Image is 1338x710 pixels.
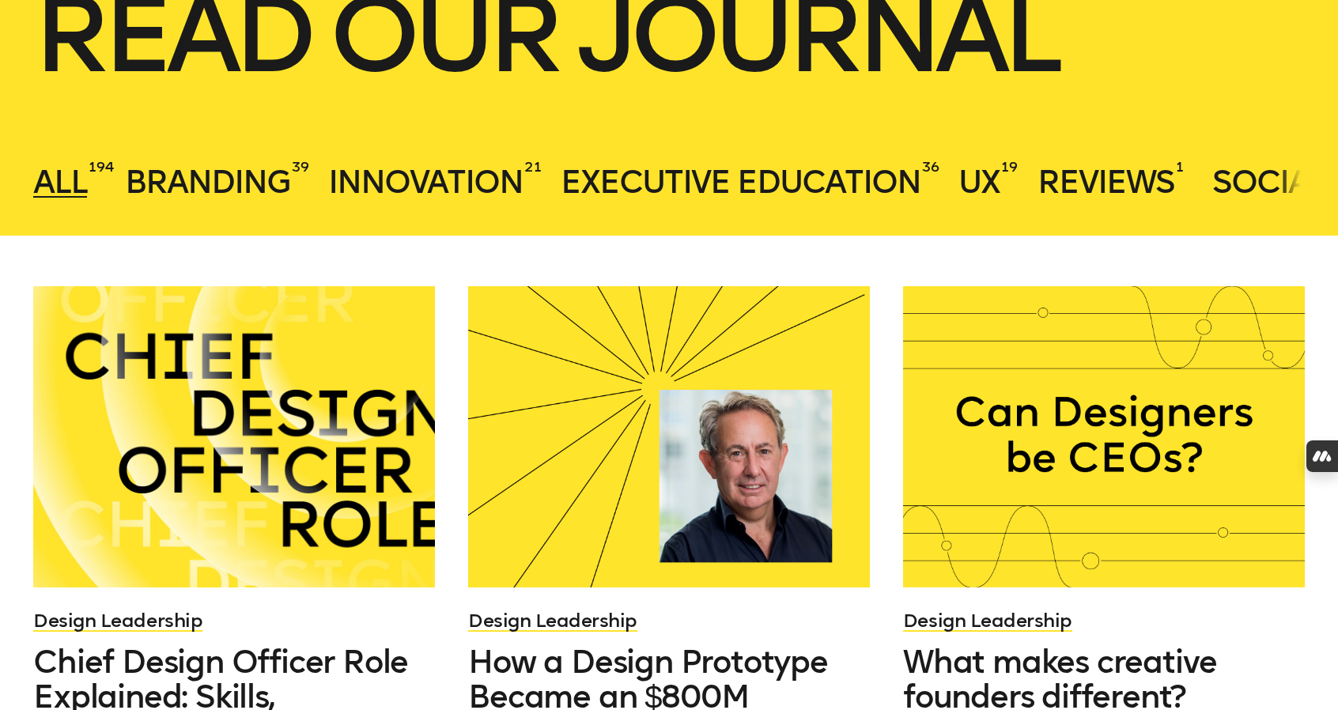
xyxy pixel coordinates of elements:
[89,157,114,176] sup: 194
[958,163,1000,201] span: UX
[1001,157,1017,176] sup: 19
[33,163,87,201] span: All
[524,157,541,176] sup: 21
[125,163,290,201] span: Branding
[328,163,523,201] span: Innovation
[922,157,939,176] sup: 36
[468,609,637,632] a: Design Leadership
[33,609,202,632] a: Design Leadership
[561,163,920,201] span: Executive Education
[292,157,308,176] sup: 39
[903,609,1072,632] a: Design Leadership
[1038,163,1174,201] span: Reviews
[1176,157,1184,176] sup: 1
